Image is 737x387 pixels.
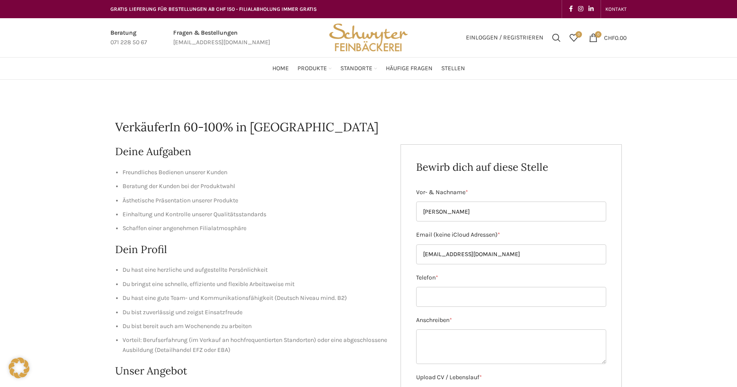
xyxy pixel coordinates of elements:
[605,0,627,18] a: KONTAKT
[272,60,289,77] a: Home
[386,65,433,73] span: Häufige Fragen
[123,293,388,303] li: Du hast eine gute Team- und Kommunikationsfähigkeit (Deutsch Niveau mind. B2)
[548,29,565,46] a: Suchen
[123,335,388,355] li: Vorteil: Berufserfahrung (im Verkauf an hochfrequentierten Standorten) oder eine abgeschlossene A...
[416,273,607,283] label: Telefon
[386,60,433,77] a: Häufige Fragen
[123,210,388,219] li: Einhaltung und Kontrolle unserer Qualitätsstandards
[297,60,332,77] a: Produkte
[586,3,596,15] a: Linkedin social link
[441,65,465,73] span: Stellen
[110,6,317,12] span: GRATIS LIEFERUNG FÜR BESTELLUNGEN AB CHF 150 - FILIALABHOLUNG IMMER GRATIS
[123,308,388,317] li: Du bist zuverlässig und zeigst Einsatzfreude
[115,364,388,378] h2: Unser Angebot
[595,31,601,38] span: 0
[173,28,270,48] a: Infobox link
[115,119,622,136] h1: VerkäuferIn 60-100% in [GEOGRAPHIC_DATA]
[575,31,582,38] span: 0
[462,29,548,46] a: Einloggen / Registrieren
[575,3,586,15] a: Instagram social link
[466,35,543,41] span: Einloggen / Registrieren
[123,265,388,275] li: Du hast eine herzliche und aufgestellte Persönlichkeit
[441,60,465,77] a: Stellen
[604,34,615,41] span: CHF
[565,29,582,46] div: Meine Wunschliste
[416,230,607,240] label: Email (keine iCloud Adressen)
[416,315,607,325] label: Anschreiben
[601,0,631,18] div: Secondary navigation
[123,168,388,177] li: Freundliches Bedienen unserer Kunden
[604,34,627,41] bdi: 0.00
[326,33,411,41] a: Site logo
[416,373,607,382] label: Upload CV / Lebenslauf
[110,28,147,48] a: Infobox link
[272,65,289,73] span: Home
[416,188,607,197] label: Vor- & Nachname
[115,242,388,257] h2: Dein Profil
[565,29,582,46] a: 0
[123,322,388,331] li: Du bist bereit auch am Wochenende zu arbeiten
[416,160,607,175] h2: Bewirb dich auf diese Stelle
[115,144,388,159] h2: Deine Aufgaben
[123,196,388,205] li: Ästhetische Präsentation unserer Produkte
[123,224,388,233] li: Schaffen einer angenehmen Filialatmosphäre
[340,60,377,77] a: Standorte
[605,6,627,12] span: KONTAKT
[297,65,327,73] span: Produkte
[123,280,388,289] li: Du bringst eine schnelle, effiziente und flexible Arbeitsweise mit
[123,182,388,191] li: Beratung der Kunden bei der Produktwahl
[326,18,411,57] img: Bäckerei Schwyter
[585,29,631,46] a: 0 CHF0.00
[106,60,631,77] div: Main navigation
[566,3,575,15] a: Facebook social link
[340,65,372,73] span: Standorte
